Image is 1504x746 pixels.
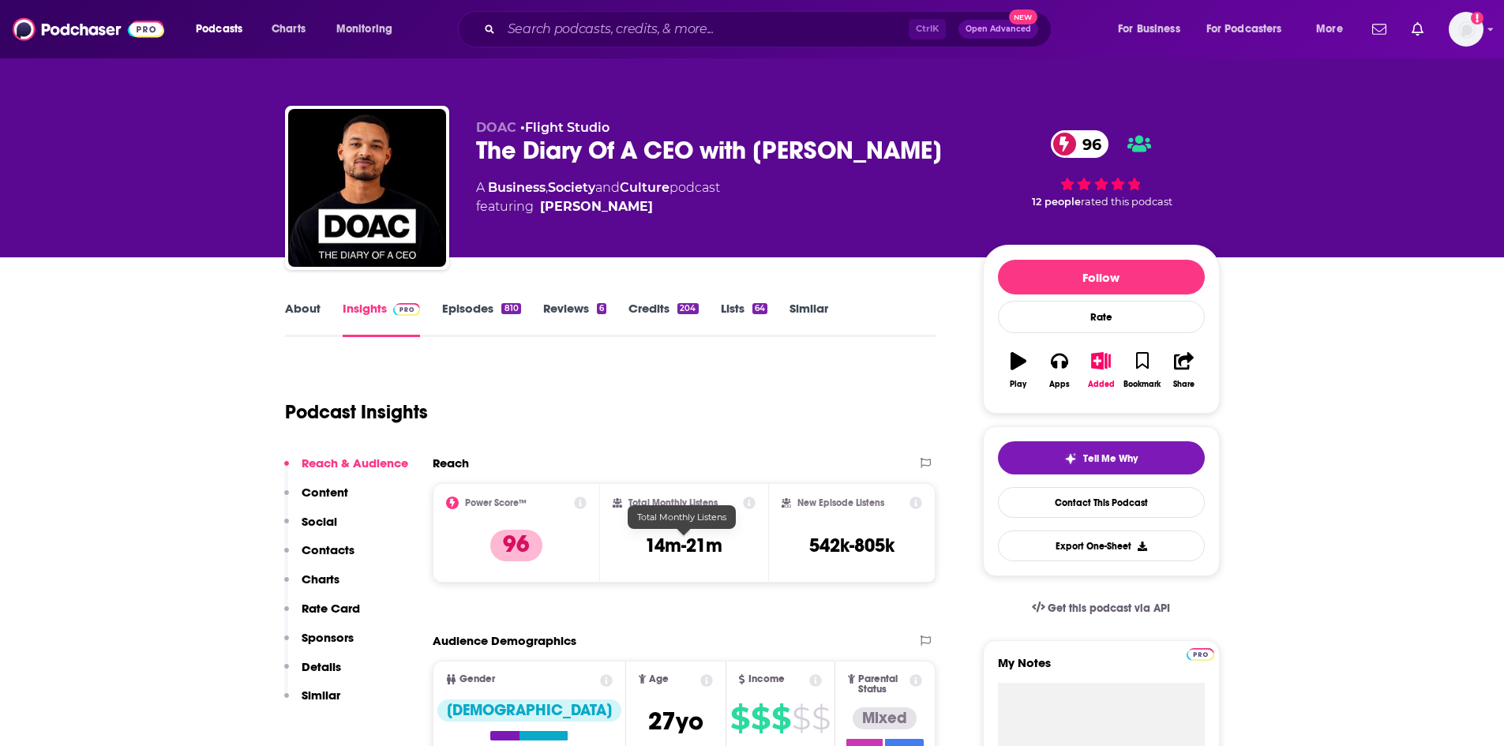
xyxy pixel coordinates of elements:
[809,534,895,557] h3: 542k-805k
[1049,380,1070,389] div: Apps
[284,572,339,601] button: Charts
[437,699,621,722] div: [DEMOGRAPHIC_DATA]
[1123,380,1161,389] div: Bookmark
[520,120,609,135] span: •
[797,497,884,508] h2: New Episode Listens
[1039,342,1080,399] button: Apps
[393,303,421,316] img: Podchaser Pro
[433,633,576,648] h2: Audience Demographics
[336,18,392,40] span: Monitoring
[473,11,1067,47] div: Search podcasts, credits, & more...
[998,301,1205,333] div: Rate
[1081,196,1172,208] span: rated this podcast
[998,487,1205,518] a: Contact This Podcast
[284,514,337,543] button: Social
[1118,18,1180,40] span: For Business
[433,455,469,470] h2: Reach
[752,303,767,314] div: 64
[645,534,722,557] h3: 14m-21m
[1196,17,1305,42] button: open menu
[284,688,340,717] button: Similar
[13,14,164,44] img: Podchaser - Follow, Share and Rate Podcasts
[325,17,413,42] button: open menu
[1010,380,1026,389] div: Play
[285,400,428,424] h1: Podcast Insights
[648,706,703,737] span: 27 yo
[748,674,785,684] span: Income
[261,17,315,42] a: Charts
[1305,17,1363,42] button: open menu
[302,572,339,587] p: Charts
[284,455,408,485] button: Reach & Audience
[302,630,354,645] p: Sponsors
[595,180,620,195] span: and
[628,301,698,337] a: Credits204
[637,512,726,523] span: Total Monthly Listens
[284,601,360,630] button: Rate Card
[677,303,698,314] div: 204
[525,120,609,135] a: Flight Studio
[812,706,830,731] span: $
[546,180,548,195] span: ,
[343,301,421,337] a: InsightsPodchaser Pro
[488,180,546,195] a: Business
[998,441,1205,474] button: tell me why sparkleTell Me Why
[1088,380,1115,389] div: Added
[1080,342,1121,399] button: Added
[1366,16,1393,43] a: Show notifications dropdown
[649,674,669,684] span: Age
[442,301,520,337] a: Episodes810
[476,120,516,135] span: DOAC
[998,530,1205,561] button: Export One-Sheet
[966,25,1031,33] span: Open Advanced
[284,630,354,659] button: Sponsors
[1187,646,1214,661] a: Pro website
[1067,130,1109,158] span: 96
[476,197,720,216] span: featuring
[302,514,337,529] p: Social
[858,674,907,695] span: Parental Status
[597,303,606,314] div: 6
[465,497,527,508] h2: Power Score™
[185,17,263,42] button: open menu
[751,706,770,731] span: $
[548,180,595,195] a: Society
[302,542,354,557] p: Contacts
[1048,602,1170,615] span: Get this podcast via API
[1083,452,1138,465] span: Tell Me Why
[1107,17,1200,42] button: open menu
[284,485,348,514] button: Content
[1019,589,1183,628] a: Get this podcast via API
[1206,18,1282,40] span: For Podcasters
[302,688,340,703] p: Similar
[1449,12,1483,47] button: Show profile menu
[1471,12,1483,24] svg: Add a profile image
[721,301,767,337] a: Lists64
[998,260,1205,294] button: Follow
[958,20,1038,39] button: Open AdvancedNew
[998,342,1039,399] button: Play
[620,180,669,195] a: Culture
[302,485,348,500] p: Content
[628,497,718,508] h2: Total Monthly Listens
[1449,12,1483,47] img: User Profile
[1032,196,1081,208] span: 12 people
[1064,452,1077,465] img: tell me why sparkle
[998,655,1205,683] label: My Notes
[1051,130,1109,158] a: 96
[490,530,542,561] p: 96
[1173,380,1195,389] div: Share
[853,707,917,729] div: Mixed
[284,659,341,688] button: Details
[792,706,810,731] span: $
[1122,342,1163,399] button: Bookmark
[302,659,341,674] p: Details
[476,178,720,216] div: A podcast
[1009,9,1037,24] span: New
[1316,18,1343,40] span: More
[459,674,495,684] span: Gender
[288,109,446,267] a: The Diary Of A CEO with Steven Bartlett
[1163,342,1204,399] button: Share
[730,706,749,731] span: $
